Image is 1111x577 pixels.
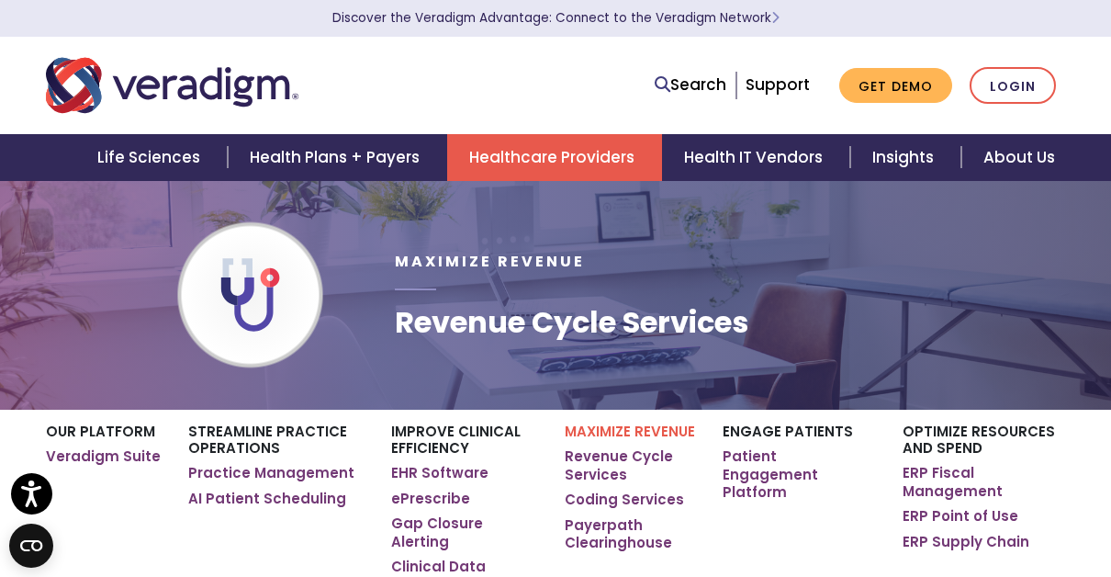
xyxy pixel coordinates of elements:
a: EHR Software [391,464,488,482]
span: Learn More [771,9,780,27]
a: Insights [850,134,961,181]
a: Payerpath Clearinghouse [565,516,695,552]
h1: Revenue Cycle Services [395,305,748,340]
a: AI Patient Scheduling [188,490,346,508]
a: Practice Management [188,464,354,482]
a: Discover the Veradigm Advantage: Connect to the Veradigm NetworkLearn More [332,9,780,27]
a: Support [746,74,810,96]
a: Patient Engagement Platform [723,447,875,502]
a: Get Demo [839,68,952,104]
a: About Us [961,134,1077,181]
a: Life Sciences [75,134,228,181]
a: Search [655,73,726,97]
a: Health IT Vendors [662,134,850,181]
button: Open CMP widget [9,524,53,568]
a: Coding Services [565,491,684,509]
a: Health Plans + Payers [228,134,447,181]
span: Maximize Revenue [395,251,585,272]
a: Revenue Cycle Services [565,447,695,483]
a: ERP Supply Chain [903,533,1029,551]
a: Healthcare Providers [447,134,662,181]
a: Veradigm Suite [46,447,161,466]
a: ePrescribe [391,490,470,508]
a: ERP Fiscal Management [903,464,1065,500]
a: Login [970,67,1056,105]
a: Gap Closure Alerting [391,515,537,550]
a: ERP Point of Use [903,507,1018,526]
img: Veradigm logo [46,55,298,116]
